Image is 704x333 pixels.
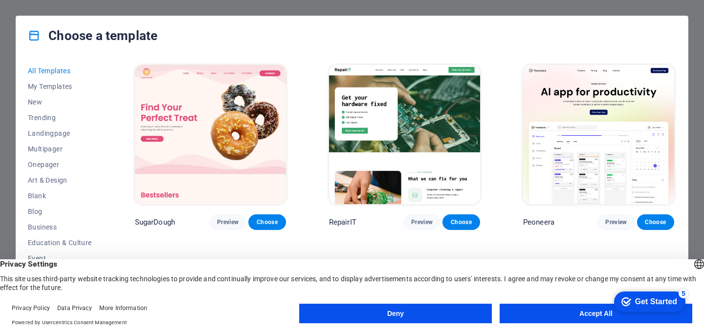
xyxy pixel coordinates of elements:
button: Event [28,250,92,266]
span: Landingpage [28,129,92,137]
button: New [28,94,92,110]
span: New [28,98,92,106]
p: Peoneera [523,217,554,227]
button: Trending [28,110,92,125]
img: RepairIT [329,65,480,204]
span: Preview [217,218,239,226]
span: All Templates [28,67,92,75]
button: Blog [28,204,92,219]
span: Art & Design [28,176,92,184]
h4: Choose a template [28,28,157,43]
span: Choose [645,218,666,226]
div: Get Started 5 items remaining, 0% complete [8,5,79,25]
button: Art & Design [28,172,92,188]
span: Blog [28,208,92,215]
span: Education & Culture [28,239,92,247]
p: SugarDough [135,217,175,227]
button: Preview [597,214,635,230]
button: Preview [403,214,440,230]
span: Preview [411,218,433,226]
span: Choose [450,218,472,226]
span: Choose [256,218,278,226]
button: Education & Culture [28,235,92,250]
button: Landingpage [28,125,92,141]
img: Peoneera [523,65,674,204]
p: RepairIT [329,217,356,227]
button: Onepager [28,157,92,172]
button: Preview [209,214,246,230]
span: My Templates [28,83,92,90]
span: Multipager [28,145,92,153]
span: Business [28,223,92,231]
button: Choose [442,214,480,230]
span: Blank [28,192,92,200]
button: My Templates [28,79,92,94]
button: Multipager [28,141,92,157]
span: Preview [605,218,627,226]
button: Business [28,219,92,235]
span: Event [28,254,92,262]
span: Onepager [28,161,92,168]
button: All Templates [28,63,92,79]
img: SugarDough [135,65,286,204]
button: Blank [28,188,92,204]
button: Choose [637,214,674,230]
div: 5 [72,2,82,12]
span: Trending [28,114,92,122]
button: Choose [248,214,286,230]
div: Get Started [29,11,71,20]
